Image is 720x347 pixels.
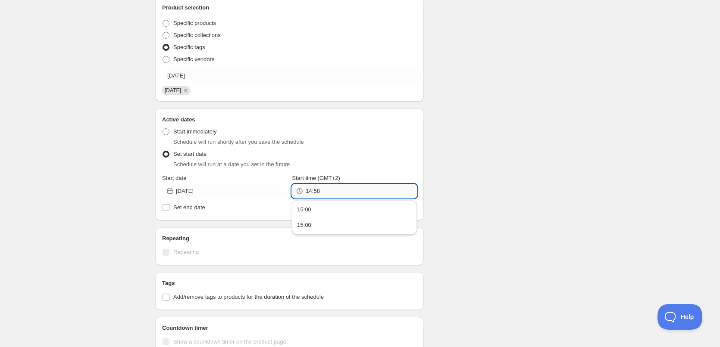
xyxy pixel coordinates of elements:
span: 14/10/2025 [165,87,181,93]
span: Set start date [173,151,207,157]
span: Add/remove tags to products for the duration of the schedule [173,294,324,300]
button: Remove 14/10/2025 [182,87,190,94]
span: Schedule will run at a date you set in the future [173,161,290,167]
span: Start immediately [173,128,216,135]
span: Start time (GMT+2) [292,175,340,181]
h2: Tags [162,279,417,288]
h2: Repeating [162,234,417,243]
span: Start date [162,175,186,181]
span: Set end date [173,204,205,211]
h2: Product selection [162,3,417,12]
span: Specific collections [173,32,221,38]
div: 15:00 [297,205,311,214]
iframe: Toggle Customer Support [657,304,703,330]
span: Specific vendors [173,56,214,62]
div: 15:00 [297,221,311,229]
span: Show a countdown timer on the product page [173,338,286,345]
span: Specific products [173,20,216,26]
h2: Countdown timer [162,324,417,332]
h2: Active dates [162,115,417,124]
span: Specific tags [173,44,205,50]
button: 15:00 [294,203,414,217]
span: Schedule will run shortly after you save the schedule [173,139,304,145]
button: 15:00 [294,218,414,232]
span: Repeating [173,249,199,255]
